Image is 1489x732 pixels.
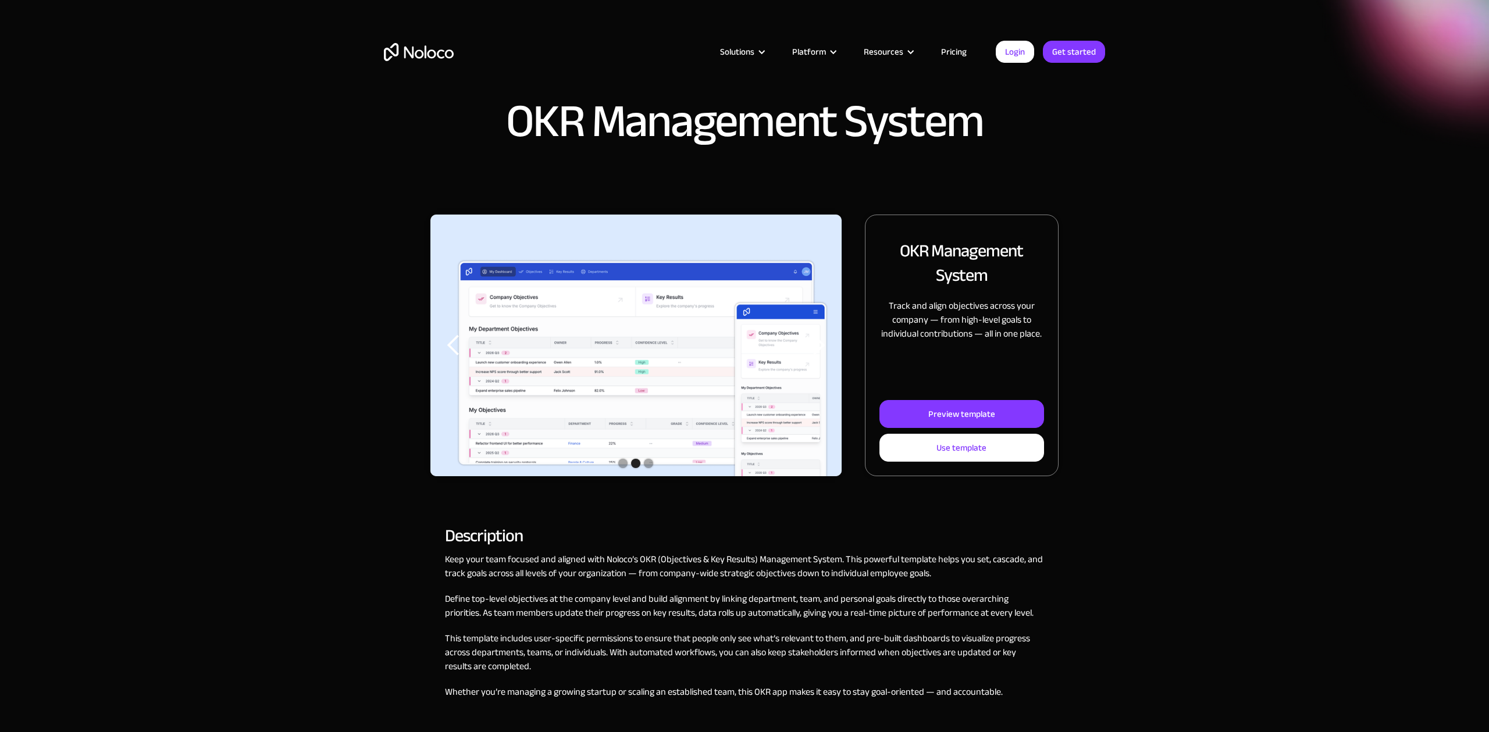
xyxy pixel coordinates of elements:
div: Resources [849,44,927,59]
a: Get started [1043,41,1105,63]
p: Whether you’re managing a growing startup or scaling an established team, this OKR app makes it e... [445,685,1044,699]
h1: OKR Management System [506,98,984,145]
div: carousel [430,215,842,476]
div: Platform [792,44,826,59]
h2: Description [445,530,1044,541]
div: Solutions [720,44,754,59]
div: 1 of 3 [430,215,842,476]
a: Login [996,41,1034,63]
a: home [384,43,454,61]
div: Show slide 2 of 3 [631,459,640,468]
p: This template includes user-specific permissions to ensure that people only see what’s relevant t... [445,631,1044,673]
a: Pricing [927,44,981,59]
a: Use template [879,434,1044,462]
div: Use template [936,440,986,455]
div: Show slide 1 of 3 [618,459,628,468]
div: Platform [778,44,849,59]
p: Define top-level objectives at the company level and build alignment by linking department, team,... [445,592,1044,620]
p: Track and align objectives across your company — from high-level goals to individual contribution... [879,299,1044,341]
div: Solutions [706,44,778,59]
div: previous slide [430,215,477,476]
div: Show slide 3 of 3 [644,459,653,468]
div: Resources [864,44,903,59]
h2: OKR Management System [879,238,1044,287]
div: Preview template [928,406,995,422]
p: Keep your team focused and aligned with Noloco’s OKR (Objectives & Key Results) Management System... [445,552,1044,580]
a: Preview template [879,400,1044,428]
p: ‍ [445,710,1044,724]
div: next slide [795,215,842,476]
